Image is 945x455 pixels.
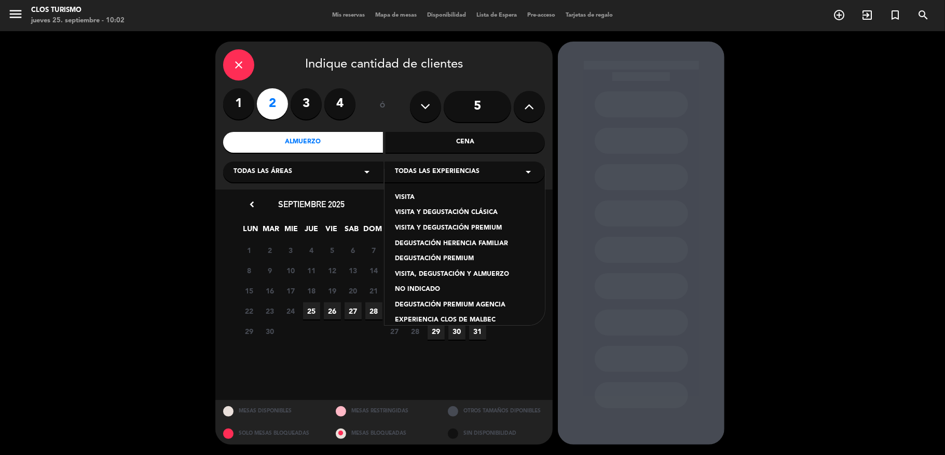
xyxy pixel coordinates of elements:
[422,12,471,18] span: Disponibilidad
[386,132,545,153] div: Cena
[395,270,535,280] div: VISITA, DEGUSTACIÓN Y ALMUERZO
[345,242,362,259] span: 6
[242,223,259,240] span: LUN
[522,12,560,18] span: Pre-acceso
[560,12,618,18] span: Tarjetas de regalo
[324,262,341,279] span: 12
[241,302,258,319] span: 22
[395,223,535,234] div: VISITA Y DEGUSTACIÓN PREMIUM
[246,199,257,210] i: chevron_left
[241,242,258,259] span: 1
[345,282,362,299] span: 20
[522,166,535,178] i: arrow_drop_down
[327,12,370,18] span: Mis reservas
[282,302,299,319] span: 24
[324,282,341,299] span: 19
[324,88,355,119] label: 4
[31,16,125,26] div: jueves 25. septiembre - 10:02
[282,262,299,279] span: 10
[303,302,320,319] span: 25
[303,223,320,240] span: JUE
[241,262,258,279] span: 8
[223,132,383,153] div: Almuerzo
[241,282,258,299] span: 15
[215,400,328,422] div: MESAS DISPONIBLES
[257,88,288,119] label: 2
[328,400,441,422] div: MESAS RESTRINGIDAS
[303,282,320,299] span: 18
[263,223,280,240] span: MAR
[223,49,545,81] div: Indique cantidad de clientes
[395,167,480,177] span: Todas las experiencias
[365,262,382,279] span: 14
[328,422,441,445] div: MESAS BLOQUEADAS
[262,242,279,259] span: 2
[345,262,362,279] span: 13
[440,422,553,445] div: SIN DISPONIBILIDAD
[291,88,322,119] label: 3
[241,323,258,340] span: 29
[471,12,522,18] span: Lista de Espera
[365,302,382,319] span: 28
[234,167,292,177] span: Todas las áreas
[365,282,382,299] span: 21
[282,282,299,299] span: 17
[395,193,535,203] div: VISITA
[262,262,279,279] span: 9
[262,323,279,340] span: 30
[833,9,845,21] i: add_circle_outline
[395,315,535,326] div: EXPERIENCIA CLOS DE MALBEC
[8,6,23,25] button: menu
[364,223,381,240] span: DOM
[361,166,373,178] i: arrow_drop_down
[917,9,929,21] i: search
[303,242,320,259] span: 4
[283,223,300,240] span: MIE
[262,302,279,319] span: 23
[395,254,535,264] div: DEGUSTACIÓN PREMIUM
[303,262,320,279] span: 11
[344,223,361,240] span: SAB
[262,282,279,299] span: 16
[324,242,341,259] span: 5
[215,422,328,445] div: SOLO MESAS BLOQUEADAS
[31,5,125,16] div: Clos Turismo
[440,400,553,422] div: OTROS TAMAÑOS DIPONIBLES
[395,300,535,311] div: DEGUSTACIÓN PREMIUM AGENCIA
[232,59,245,71] i: close
[407,323,424,340] span: 28
[8,6,23,22] i: menu
[469,323,486,340] span: 31
[282,242,299,259] span: 3
[448,323,465,340] span: 30
[324,302,341,319] span: 26
[323,223,340,240] span: VIE
[395,285,535,295] div: NO INDICADO
[366,88,400,125] div: ó
[223,88,254,119] label: 1
[365,242,382,259] span: 7
[395,208,535,218] div: VISITA Y DEGUSTACIÓN CLÁSICA
[278,199,345,209] span: septiembre 2025
[889,9,901,21] i: turned_in_not
[345,302,362,319] span: 27
[861,9,873,21] i: exit_to_app
[395,239,535,249] div: DEGUSTACIÓN HERENCIA FAMILIAR
[370,12,422,18] span: Mapa de mesas
[428,323,445,340] span: 29
[386,323,403,340] span: 27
